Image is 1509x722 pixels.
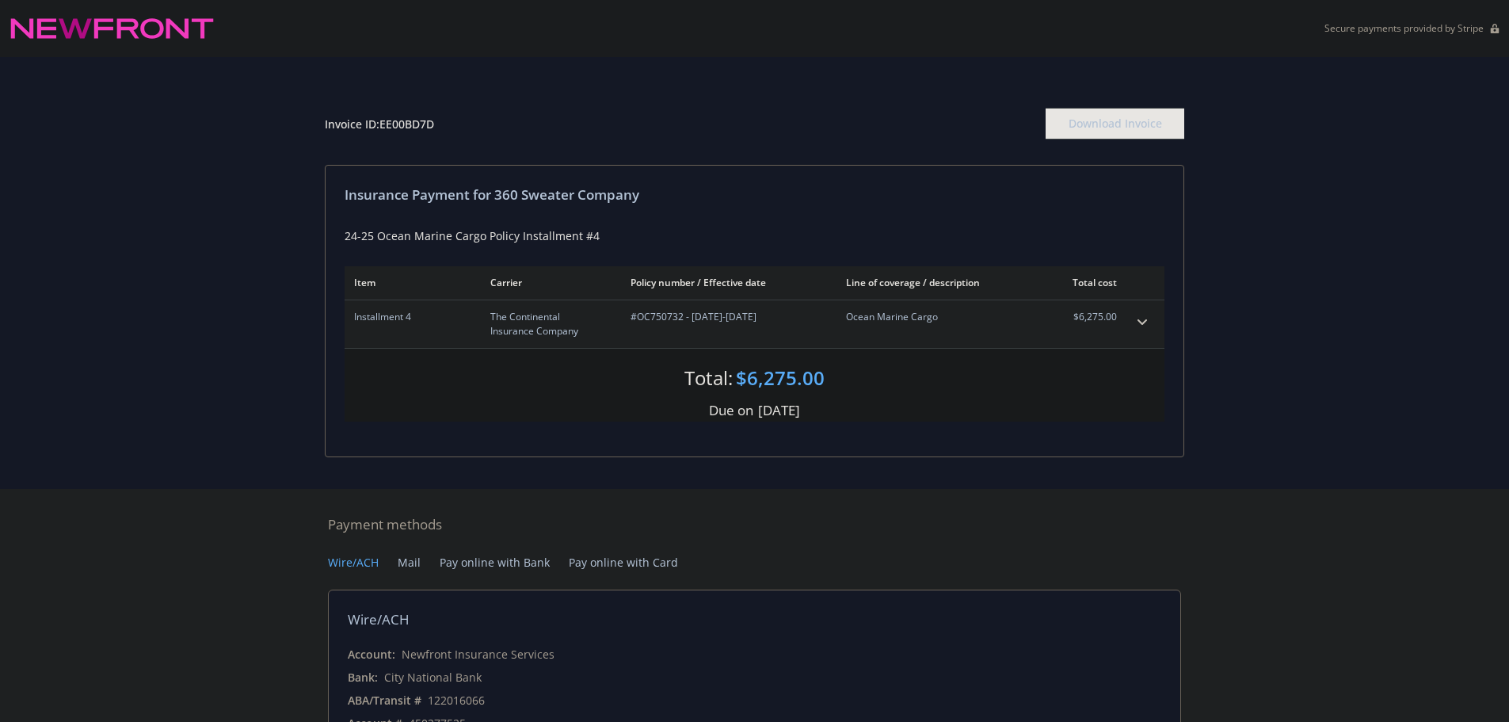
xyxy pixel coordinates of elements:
[490,310,605,338] span: The Continental Insurance Company
[1324,21,1484,35] p: Secure payments provided by Stripe
[348,609,410,630] div: Wire/ACH
[684,365,733,392] div: Total:
[440,554,550,577] button: Pay online with Bank
[348,669,378,686] div: Bank:
[354,276,465,289] div: Item
[402,646,554,663] div: Newfront Insurance Services
[846,310,1032,324] span: Ocean Marine Cargo
[328,514,1181,535] div: Payment methods
[1130,310,1155,335] button: expand content
[348,692,421,709] div: ABA/Transit #
[354,310,465,324] span: Installment 4
[1057,310,1117,324] span: $6,275.00
[348,646,395,663] div: Account:
[1046,109,1184,139] div: Download Invoice
[758,400,800,421] div: [DATE]
[398,554,421,577] button: Mail
[631,310,821,324] span: #OC750732 - [DATE]-[DATE]
[345,300,1164,348] div: Installment 4The Continental Insurance Company#OC750732 - [DATE]-[DATE]Ocean Marine Cargo$6,275.0...
[345,185,1164,205] div: Insurance Payment for 360 Sweater Company
[736,365,825,392] div: $6,275.00
[490,276,605,289] div: Carrier
[384,669,482,686] div: City National Bank
[428,692,485,709] div: 122016066
[846,276,1032,289] div: Line of coverage / description
[1046,108,1184,139] button: Download Invoice
[328,554,379,577] button: Wire/ACH
[1057,276,1117,289] div: Total cost
[569,554,678,577] button: Pay online with Card
[325,116,434,132] div: Invoice ID: EE00BD7D
[709,400,753,421] div: Due on
[345,227,1164,244] div: 24-25 Ocean Marine Cargo Policy Installment #4
[631,276,821,289] div: Policy number / Effective date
